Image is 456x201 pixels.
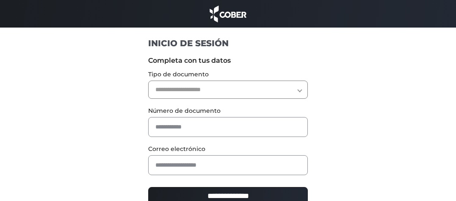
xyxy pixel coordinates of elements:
[148,145,308,154] label: Correo electrónico
[148,70,308,79] label: Tipo de documento
[148,56,308,66] label: Completa con tus datos
[148,106,308,115] label: Número de documento
[207,4,249,23] img: cober_marca.png
[148,38,308,49] h1: INICIO DE SESIÓN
